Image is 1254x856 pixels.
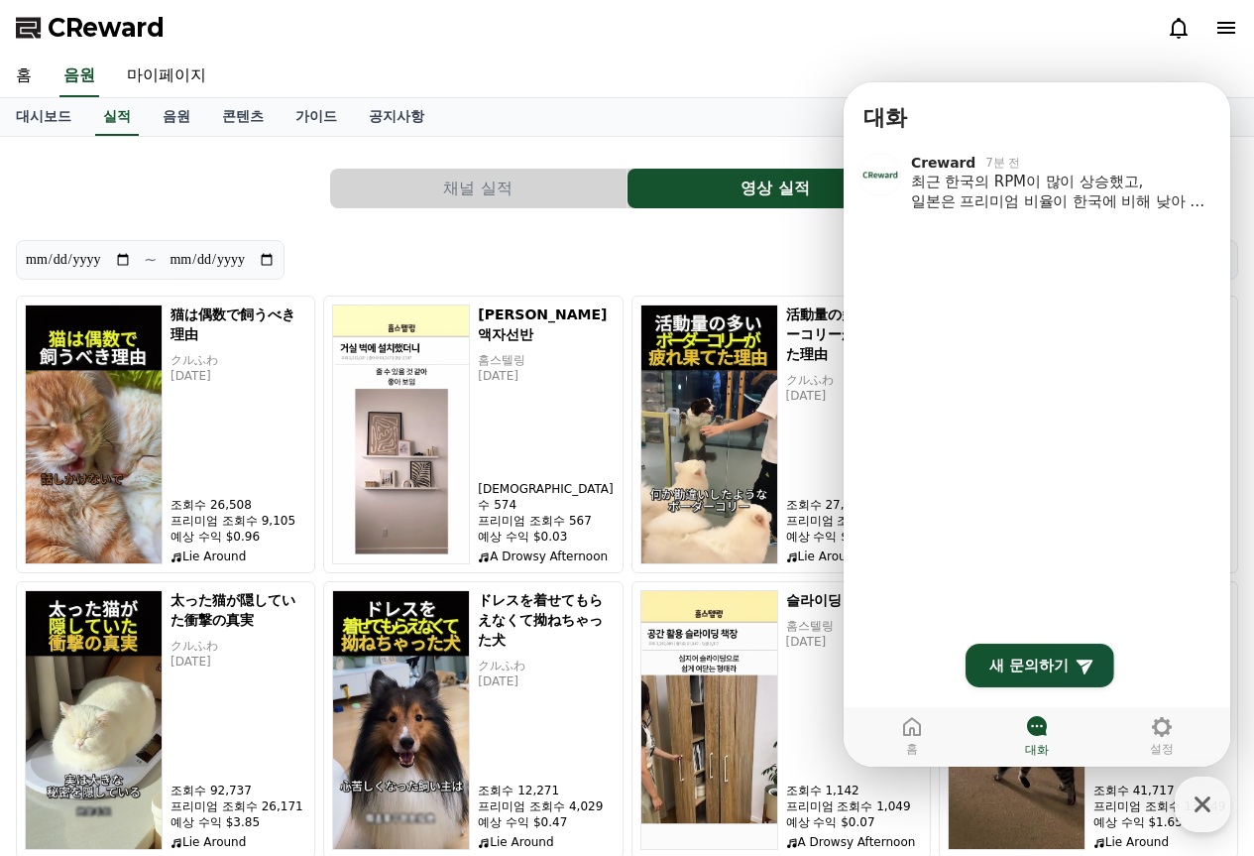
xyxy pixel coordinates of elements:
a: 영상 실적 [627,169,925,208]
img: 슬라이딩 만화책장 [640,590,778,850]
h5: ドレスを着せてもらえなくて拗ねちゃった犬 [478,590,614,650]
img: 太った猫が隠していた衝撃の真実 [25,590,163,850]
h5: [PERSON_NAME] 액자선반 [478,305,614,344]
p: 조회수 1,142 [786,783,922,798]
p: 조회수 26,508 [171,497,306,513]
h5: 슬라이딩 만화책장 [786,590,922,610]
img: 活動量の多いボーダーコリーが疲れ果てた理由 [640,305,778,564]
p: Lie Around [478,834,614,850]
iframe: Channel chat [844,82,1230,767]
p: 프리미엄 조회수 567 [478,513,614,529]
p: Lie Around [1093,834,1229,850]
p: 예상 수익 $0.96 [171,529,306,545]
p: 조회수 41,717 [1093,783,1229,798]
p: クルふわ [171,638,306,654]
img: 이케아 모슬란다 액자선반 [332,305,470,564]
p: 프리미엄 조회수 13,449 [1093,798,1229,814]
p: クルふわ [478,658,614,673]
p: クルふわ [786,372,922,388]
img: ドレスを着せてもらえなくて拗ねちゃった犬 [332,590,470,850]
a: 실적 [95,98,139,136]
p: 조회수 92,737 [171,783,306,798]
a: 마이페이지 [111,56,222,97]
p: A Drowsy Afternoon [478,549,614,564]
button: 채널 실적 [330,169,627,208]
img: 猫は偶数で飼うべき理由 [25,305,163,564]
p: 조회수 27,795 [786,497,922,513]
p: ~ [144,248,157,272]
p: [DATE] [171,654,306,670]
p: [DATE] [478,673,614,689]
a: 음원 [147,98,206,136]
p: [DATE] [786,634,922,650]
p: 예상 수익 $1.65 [1093,814,1229,830]
p: クルふわ [171,352,306,368]
h5: 活動量の多いボーダーコリーが疲れ果てた理由 [786,305,922,364]
h5: 太った猫が隠していた衝撃の真実 [171,590,306,630]
span: CReward [48,12,165,44]
p: 홈스텔링 [478,352,614,368]
a: 채널 실적 [330,169,627,208]
p: [DATE] [478,368,614,384]
p: 프리미엄 조회수 1,049 [786,798,922,814]
p: 예상 수익 $0.47 [478,814,614,830]
p: 홈스텔링 [786,618,922,634]
p: 예상 수익 $0.07 [786,814,922,830]
a: 공지사항 [353,98,440,136]
p: 프리미엄 조회수 26,171 [171,798,306,814]
a: 콘텐츠 [206,98,280,136]
p: 예상 수익 $3.85 [171,814,306,830]
a: 가이드 [280,98,353,136]
button: 영상 실적 [627,169,924,208]
p: [DEMOGRAPHIC_DATA]수 574 [478,481,614,513]
p: [DATE] [171,368,306,384]
p: 프리미엄 조회수 9,105 [171,513,306,529]
h5: 猫は偶数で飼うべき理由 [171,305,306,344]
p: Lie Around [171,834,306,850]
p: 조회수 12,271 [478,783,614,798]
p: 예상 수익 $0.03 [478,529,614,545]
p: A Drowsy Afternoon [786,834,922,850]
button: 이케아 모슬란다 액자선반 [PERSON_NAME] 액자선반 홈스텔링 [DATE] [DEMOGRAPHIC_DATA]수 574 프리미엄 조회수 567 예상 수익 $0.03 A D... [323,296,623,573]
p: Lie Around [786,549,922,564]
button: 活動量の多いボーダーコリーが疲れ果てた理由 活動量の多いボーダーコリーが疲れ果てた理由 クルふわ [DATE] 조회수 27,795 프리미엄 조회수 8,795 예상 수익 $1.26 Lie... [631,296,931,573]
p: 예상 수익 $1.26 [786,529,922,545]
p: [DATE] [786,388,922,404]
a: 음원 [59,56,99,97]
button: 猫は偶数で飼うべき理由 猫は偶数で飼うべき理由 クルふわ [DATE] 조회수 26,508 프리미엄 조회수 9,105 예상 수익 $0.96 Lie Around [16,296,315,573]
a: CReward [16,12,165,44]
p: 프리미엄 조회수 8,795 [786,513,922,529]
p: Lie Around [171,549,306,564]
p: 프리미엄 조회수 4,029 [478,798,614,814]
